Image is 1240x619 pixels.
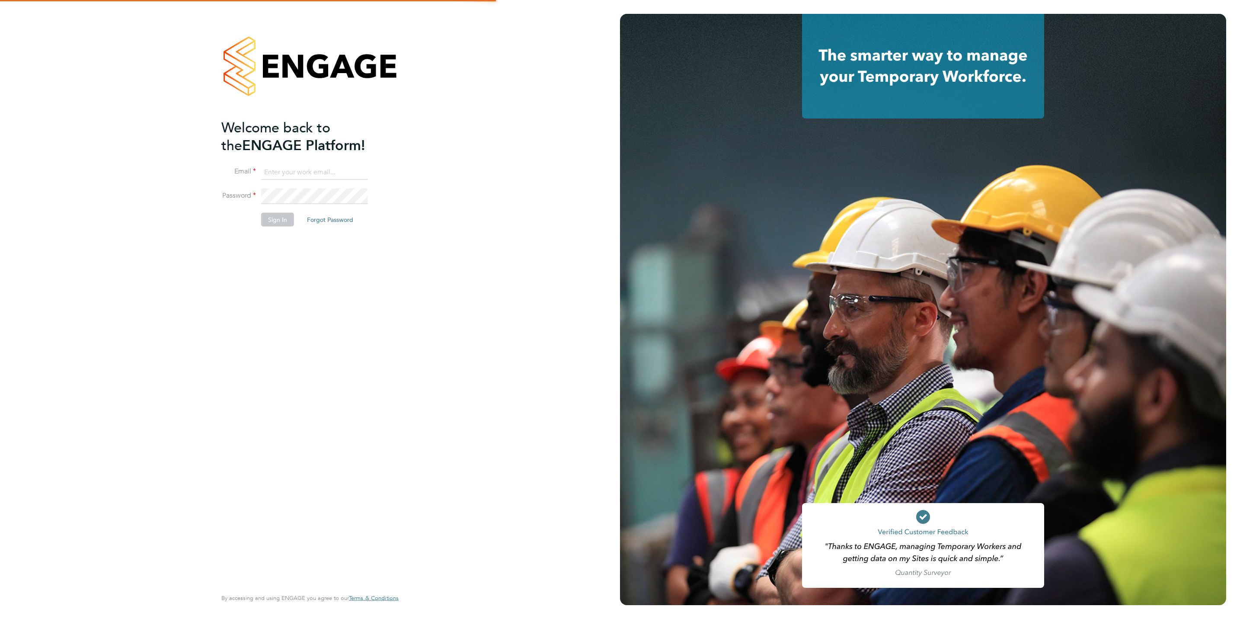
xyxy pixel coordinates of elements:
a: Terms & Conditions [349,595,399,602]
button: Forgot Password [300,213,360,227]
span: Terms & Conditions [349,594,399,602]
span: Welcome back to the [221,119,330,154]
h2: ENGAGE Platform! [221,119,390,154]
button: Sign In [261,213,294,227]
label: Email [221,167,256,176]
input: Enter your work email... [261,164,368,180]
span: By accessing and using ENGAGE you agree to our [221,594,399,602]
label: Password [221,191,256,200]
